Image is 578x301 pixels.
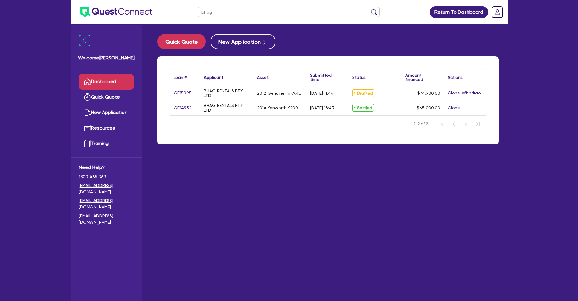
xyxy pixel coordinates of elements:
button: Last Page [472,118,484,130]
span: $74,900.00 [417,91,440,96]
a: Quick Quote [79,90,134,105]
a: QF15095 [174,90,192,96]
div: [DATE] 11:44 [310,91,333,96]
button: New Application [211,34,275,49]
input: Search by name, application ID or mobile number... [198,7,380,17]
button: Withdraw [461,90,482,96]
button: Next Page [460,118,472,130]
a: New Application [79,105,134,120]
a: Resources [79,120,134,136]
a: Return To Dashboard [430,6,488,18]
div: Submitted time [310,73,340,82]
div: BHAG RENTALS PTY LTD [204,103,250,113]
button: Previous Page [448,118,460,130]
div: Status [352,75,366,79]
span: Need Help? [79,164,134,171]
a: Training [79,136,134,151]
button: First Page [435,118,448,130]
img: new-application [84,109,91,116]
button: Clone [448,90,460,96]
span: 1-2 of 2 [414,121,428,127]
a: [EMAIL_ADDRESS][DOMAIN_NAME] [79,198,134,210]
div: 2014 Kenworth K200 [257,105,298,110]
span: 1300 465 363 [79,174,134,180]
div: BHAG RENTALS PTY LTD [204,88,250,98]
a: Dashboard [79,74,134,90]
div: Asset [257,75,269,79]
a: [EMAIL_ADDRESS][DOMAIN_NAME] [79,182,134,195]
span: Welcome [PERSON_NAME] [78,54,135,62]
span: Settled [352,104,374,112]
div: Applicant [204,75,223,79]
a: [EMAIL_ADDRESS][DOMAIN_NAME] [79,213,134,225]
span: $65,000.00 [417,105,440,110]
span: Drafted [352,89,374,97]
a: Quick Quote [157,34,211,49]
a: QF14952 [174,104,192,111]
div: Actions [448,75,463,79]
button: Quick Quote [157,34,206,49]
img: icon-menu-close [79,35,90,46]
div: [DATE] 18:43 [310,105,334,110]
div: Amount financed [405,73,440,82]
img: training [84,140,91,147]
img: resources [84,124,91,132]
img: quest-connect-logo-blue [80,7,152,17]
div: 2012 Genuine Tri-Axle Refrigerated [257,91,303,96]
div: Loan # [174,75,187,79]
a: Dropdown toggle [489,4,505,20]
button: Clone [448,104,460,111]
img: quick-quote [84,93,91,101]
